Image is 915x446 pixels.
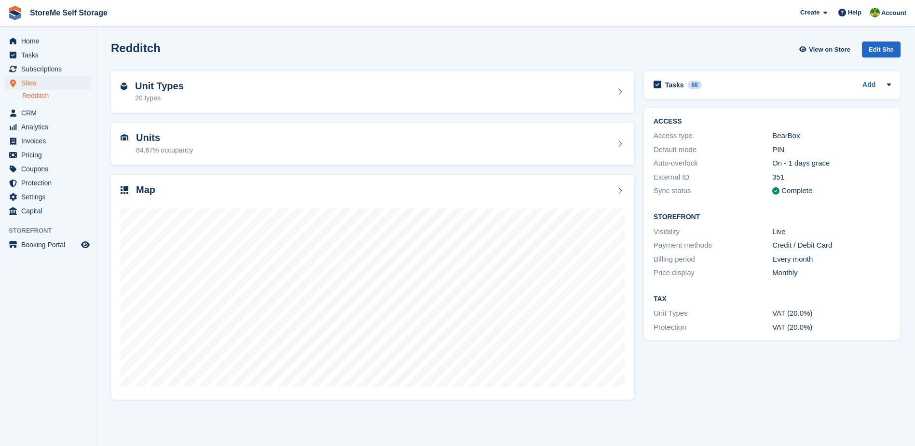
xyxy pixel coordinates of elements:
[654,158,772,169] div: Auto-overlock
[772,172,891,183] div: 351
[654,185,772,196] div: Sync status
[772,267,891,279] div: Monthly
[665,81,684,89] h2: Tasks
[21,162,79,176] span: Coupons
[21,238,79,251] span: Booking Portal
[21,48,79,62] span: Tasks
[5,176,91,190] a: menu
[121,186,128,194] img: map-icn-33ee37083ee616e46c38cad1a60f524a97daa1e2b2c8c0bc3eb3415660979fc1.svg
[22,91,91,100] a: Redditch
[772,240,891,251] div: Credit / Debit Card
[654,144,772,155] div: Default mode
[772,308,891,319] div: VAT (20.0%)
[654,130,772,141] div: Access type
[5,190,91,204] a: menu
[800,8,819,17] span: Create
[5,76,91,90] a: menu
[21,34,79,48] span: Home
[5,162,91,176] a: menu
[870,8,880,17] img: StorMe
[772,226,891,237] div: Live
[111,42,161,55] h2: Redditch
[5,120,91,134] a: menu
[21,204,79,218] span: Capital
[21,134,79,148] span: Invoices
[654,295,891,303] h2: Tax
[5,204,91,218] a: menu
[8,6,22,20] img: stora-icon-8386f47178a22dfd0bd8f6a31ec36ba5ce8667c1dd55bd0f319d3a0aa187defe.svg
[121,134,128,141] img: unit-icn-7be61d7bf1b0ce9d3e12c5938cc71ed9869f7b940bace4675aadf7bd6d80202e.svg
[5,148,91,162] a: menu
[654,322,772,333] div: Protection
[5,106,91,120] a: menu
[21,176,79,190] span: Protection
[654,240,772,251] div: Payment methods
[5,134,91,148] a: menu
[772,144,891,155] div: PIN
[654,267,772,279] div: Price display
[862,42,901,61] a: Edit Site
[772,130,891,141] div: BearBox
[881,8,906,18] span: Account
[111,71,634,113] a: Unit Types 20 types
[135,81,184,92] h2: Unit Types
[654,254,772,265] div: Billing period
[21,190,79,204] span: Settings
[5,62,91,76] a: menu
[21,148,79,162] span: Pricing
[772,158,891,169] div: On - 1 days grace
[121,83,127,90] img: unit-type-icn-2b2737a686de81e16bb02015468b77c625bbabd49415b5ef34ead5e3b44a266d.svg
[654,308,772,319] div: Unit Types
[111,123,634,165] a: Units 84.67% occupancy
[136,132,193,143] h2: Units
[111,175,634,400] a: Map
[21,62,79,76] span: Subscriptions
[654,226,772,237] div: Visibility
[5,34,91,48] a: menu
[136,184,155,195] h2: Map
[136,145,193,155] div: 84.67% occupancy
[654,118,891,125] h2: ACCESS
[772,322,891,333] div: VAT (20.0%)
[26,5,111,21] a: StoreMe Self Storage
[21,76,79,90] span: Sites
[862,42,901,57] div: Edit Site
[798,42,854,57] a: View on Store
[862,80,875,91] a: Add
[848,8,861,17] span: Help
[80,239,91,251] a: Preview store
[809,45,850,55] span: View on Store
[781,185,812,196] div: Complete
[135,93,184,103] div: 20 types
[688,81,702,89] div: 68
[9,226,96,236] span: Storefront
[21,120,79,134] span: Analytics
[5,48,91,62] a: menu
[21,106,79,120] span: CRM
[5,238,91,251] a: menu
[772,254,891,265] div: Every month
[654,213,891,221] h2: Storefront
[654,172,772,183] div: External ID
